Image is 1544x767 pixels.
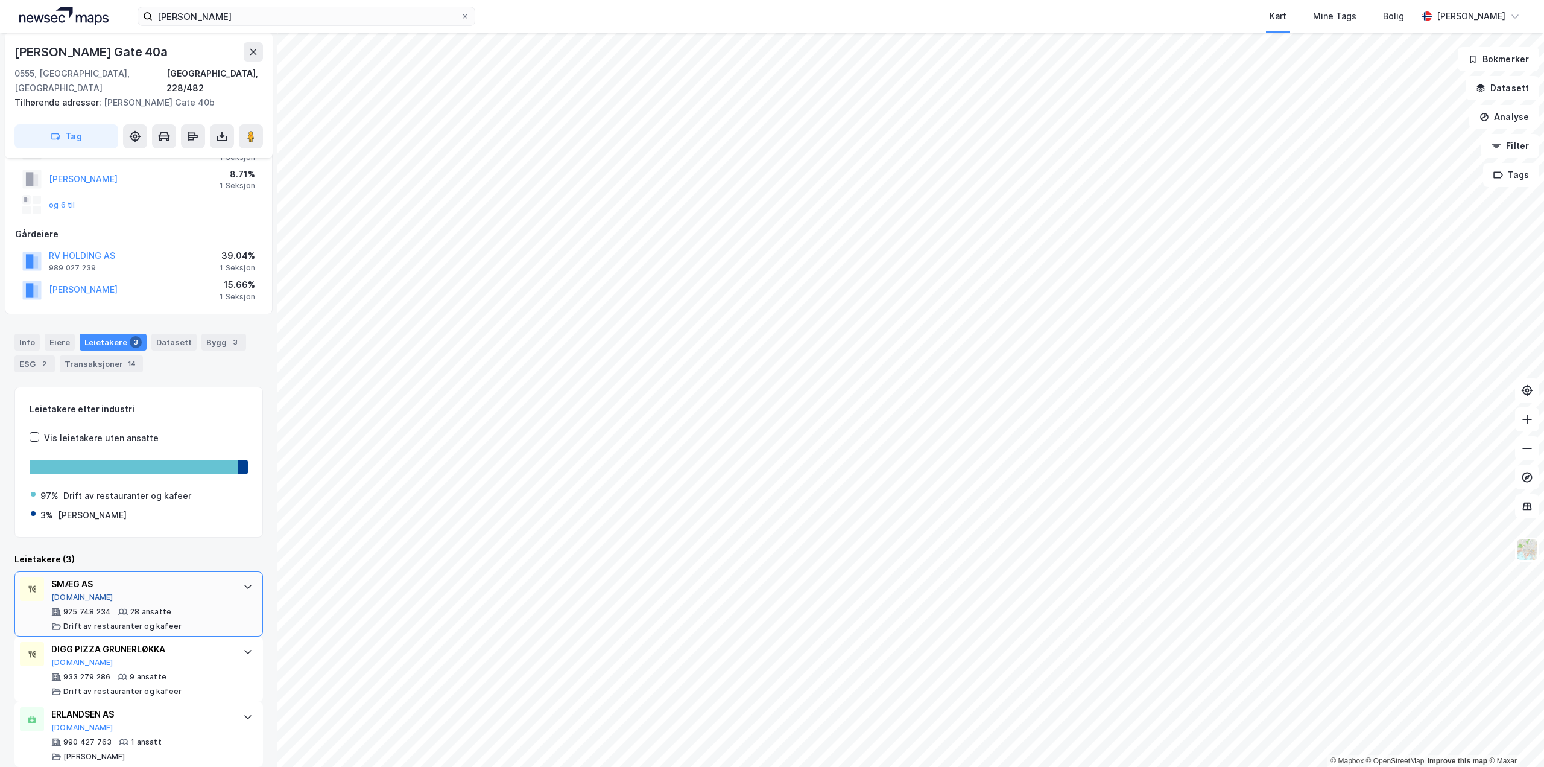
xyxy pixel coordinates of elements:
[51,658,113,667] button: [DOMAIN_NAME]
[130,672,166,682] div: 9 ansatte
[1483,163,1539,187] button: Tags
[51,577,231,591] div: SMÆG AS
[40,489,59,503] div: 97%
[220,181,255,191] div: 1 Seksjon
[125,358,138,370] div: 14
[220,263,255,273] div: 1 Seksjon
[38,358,50,370] div: 2
[220,292,255,302] div: 1 Seksjon
[151,334,197,351] div: Datasett
[14,97,104,107] span: Tilhørende adresser:
[49,263,96,273] div: 989 027 239
[14,355,55,372] div: ESG
[80,334,147,351] div: Leietakere
[14,124,118,148] button: Tag
[44,431,159,445] div: Vis leietakere uten ansatte
[220,278,255,292] div: 15.66%
[14,66,166,95] div: 0555, [GEOGRAPHIC_DATA], [GEOGRAPHIC_DATA]
[166,66,263,95] div: [GEOGRAPHIC_DATA], 228/482
[14,42,170,62] div: [PERSON_NAME] Gate 40a
[58,508,127,523] div: [PERSON_NAME]
[220,249,255,263] div: 39.04%
[63,737,112,747] div: 990 427 763
[40,508,53,523] div: 3%
[51,707,231,722] div: ERLANDSEN AS
[201,334,246,351] div: Bygg
[1484,709,1544,767] iframe: Chat Widget
[220,167,255,182] div: 8.71%
[1270,9,1286,24] div: Kart
[63,672,110,682] div: 933 279 286
[229,336,241,348] div: 3
[60,355,143,372] div: Transaksjoner
[1428,757,1487,765] a: Improve this map
[1330,757,1364,765] a: Mapbox
[63,489,191,503] div: Drift av restauranter og kafeer
[30,402,248,416] div: Leietakere etter industri
[63,687,182,696] div: Drift av restauranter og kafeer
[14,552,263,567] div: Leietakere (3)
[15,227,262,241] div: Gårdeiere
[14,334,40,351] div: Info
[130,336,142,348] div: 3
[1481,134,1539,158] button: Filter
[14,95,253,110] div: [PERSON_NAME] Gate 40b
[19,7,109,25] img: logo.a4113a55bc3d86da70a041830d287a7e.svg
[153,7,460,25] input: Søk på adresse, matrikkel, gårdeiere, leietakere eller personer
[63,622,182,631] div: Drift av restauranter og kafeer
[1383,9,1404,24] div: Bolig
[1469,105,1539,129] button: Analyse
[1437,9,1505,24] div: [PERSON_NAME]
[1516,538,1539,561] img: Z
[63,607,111,617] div: 925 748 234
[45,334,75,351] div: Eiere
[51,642,231,657] div: DIGG PIZZA GRUNERLØKKA
[1484,709,1544,767] div: Kontrollprogram for chat
[1458,47,1539,71] button: Bokmerker
[130,607,171,617] div: 28 ansatte
[51,593,113,602] button: [DOMAIN_NAME]
[63,752,125,762] div: [PERSON_NAME]
[1466,76,1539,100] button: Datasett
[131,737,162,747] div: 1 ansatt
[1313,9,1356,24] div: Mine Tags
[1366,757,1425,765] a: OpenStreetMap
[51,723,113,733] button: [DOMAIN_NAME]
